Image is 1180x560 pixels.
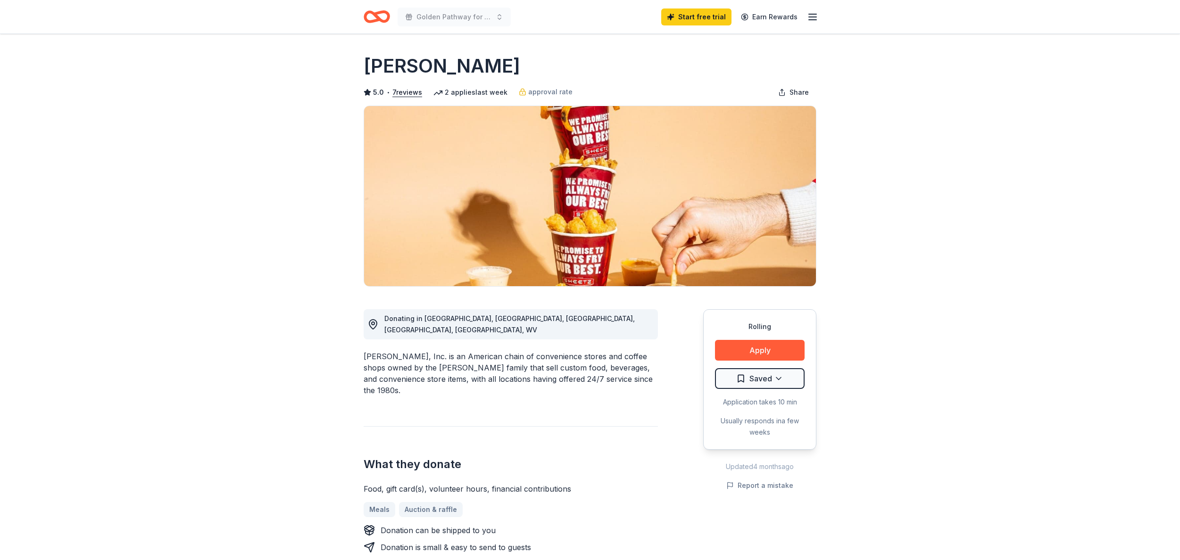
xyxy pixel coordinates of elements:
button: Share [771,83,816,102]
div: Updated 4 months ago [703,461,816,472]
button: 7reviews [392,87,422,98]
button: Apply [715,340,805,361]
div: Donation can be shipped to you [381,525,496,536]
a: Auction & raffle [399,502,463,517]
h1: [PERSON_NAME] [364,53,520,79]
span: Saved [749,372,772,385]
div: [PERSON_NAME], Inc. is an American chain of convenience stores and coffee shops owned by the [PER... [364,351,658,396]
button: Saved [715,368,805,389]
button: Golden Pathway for Seniors: BINGO for Senior Citizens [398,8,511,26]
span: • [387,89,390,96]
span: Donating in [GEOGRAPHIC_DATA], [GEOGRAPHIC_DATA], [GEOGRAPHIC_DATA], [GEOGRAPHIC_DATA], [GEOGRAPH... [384,314,635,334]
span: Share [789,87,809,98]
span: 5.0 [373,87,384,98]
h2: What they donate [364,457,658,472]
img: Image for Sheetz [364,106,816,286]
div: Usually responds in a few weeks [715,415,805,438]
div: Food, gift card(s), volunteer hours, financial contributions [364,483,658,494]
div: Donation is small & easy to send to guests [381,542,531,553]
a: Home [364,6,390,28]
div: Rolling [715,321,805,332]
a: Earn Rewards [735,8,803,25]
a: Start free trial [661,8,731,25]
div: Application takes 10 min [715,396,805,408]
button: Report a mistake [726,480,793,491]
span: Golden Pathway for Seniors: BINGO for Senior Citizens [416,11,492,23]
a: approval rate [519,86,573,98]
div: 2 applies last week [433,87,507,98]
a: Meals [364,502,395,517]
span: approval rate [528,86,573,98]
